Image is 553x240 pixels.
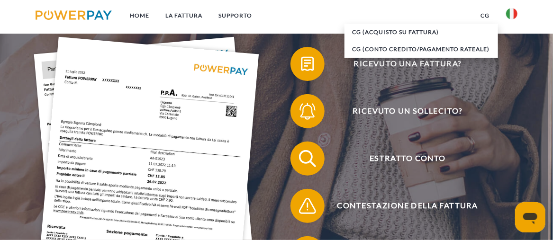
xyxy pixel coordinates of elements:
[303,142,512,176] span: Estratto conto
[303,47,512,81] span: Ricevuto una fattura?
[278,140,525,178] a: Estratto conto
[297,148,318,169] img: qb_search.svg
[157,7,210,24] a: LA FATTURA
[297,53,318,75] img: qb_bill.svg
[278,92,525,130] a: Ricevuto un sollecito?
[303,189,512,223] span: Contestazione della fattura
[290,142,512,176] button: Estratto conto
[344,41,498,58] a: CG (Conto Credito/Pagamento rateale)
[297,101,318,122] img: qb_bell.svg
[122,7,157,24] a: Home
[290,94,512,128] button: Ricevuto un sollecito?
[278,187,525,225] a: Contestazione della fattura
[297,196,318,217] img: qb_warning.svg
[210,7,260,24] a: Supporto
[36,10,112,20] img: logo-powerpay.svg
[278,45,525,83] a: Ricevuto una fattura?
[290,189,512,223] button: Contestazione della fattura
[303,94,512,128] span: Ricevuto un sollecito?
[506,8,517,19] img: it
[290,47,512,81] button: Ricevuto una fattura?
[473,7,498,24] a: CG
[344,24,498,41] a: CG (Acquisto su fattura)
[515,202,545,232] iframe: Pulsante per aprire la finestra di messaggistica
